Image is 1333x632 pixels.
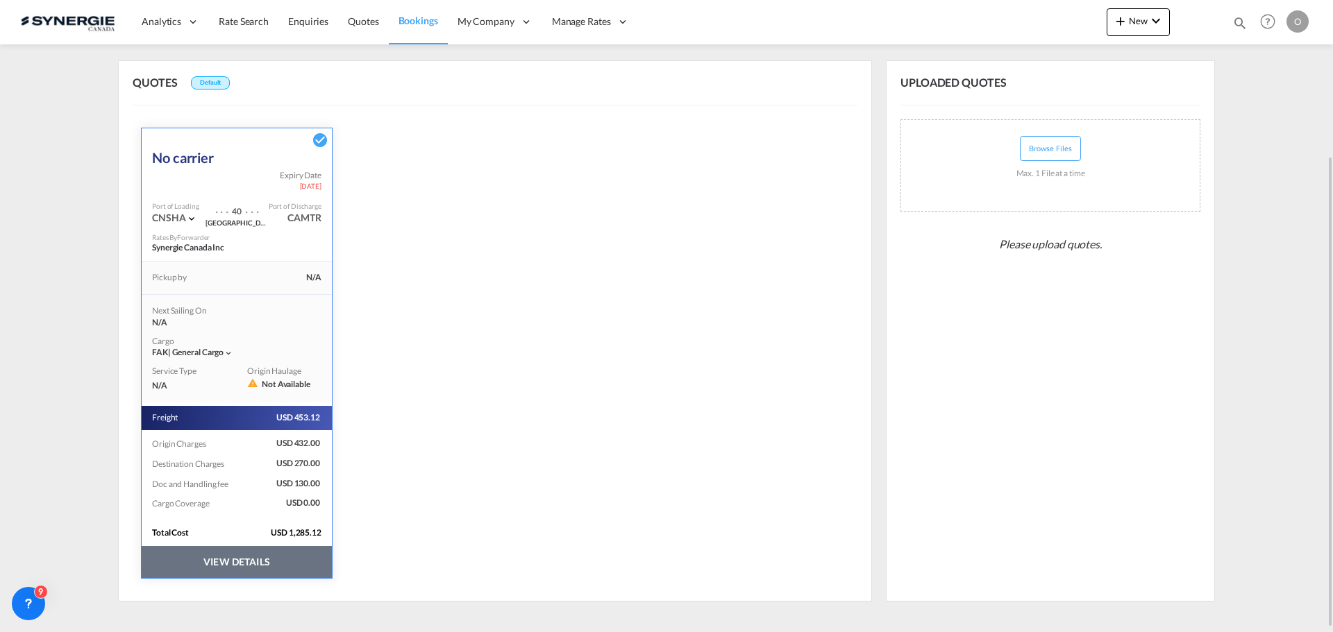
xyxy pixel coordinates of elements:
div: icon-magnify [1232,15,1248,36]
span: Freight [152,412,179,424]
span: USD 270.00 [253,458,321,470]
span: Enquiries [288,15,328,27]
button: VIEW DETAILS [142,546,332,578]
span: Origin Charges [152,438,208,449]
span: Pickup Huangge (黄阁) Port of OriginCNSHAPort of LoadingCNSHA [186,212,197,223]
div: No carrier [152,135,214,170]
span: USD 1,285.12 [271,527,332,539]
span: Help [1256,10,1280,33]
md-icon: icon-magnify [1232,15,1248,31]
md-icon: icon-chevron-down [224,348,233,358]
div: . . . [245,198,259,218]
span: Quotes [348,15,378,27]
md-icon: icon-checkbox-marked-circle [312,132,328,148]
md-icon: icon-plus 400-fg [1112,12,1129,29]
span: Rate Search [219,15,269,27]
span: FAK [152,347,172,357]
span: Destination Charges [152,459,226,469]
div: Cargo [152,336,321,348]
div: Port of Discharge [269,201,321,211]
div: . . . [215,198,229,218]
span: Cargo Coverage [152,498,211,509]
md-icon: icon-chevron-down [186,213,197,224]
div: O [1286,10,1309,33]
div: general cargo [152,347,224,359]
md-icon: icon-chevron-down [1148,12,1164,29]
md-icon: icon-alert [247,377,258,388]
span: USD 130.00 [253,478,321,490]
span: My Company [458,15,514,28]
span: Expiry Date [280,170,321,182]
div: Max. 1 File at a time [1016,161,1085,187]
div: Origin Haulage [247,366,321,377]
div: Rates By [152,232,210,242]
span: Please upload quotes. [994,231,1107,257]
img: 1f56c880d42311ef80fc7dca854c8e59.png [21,6,115,37]
span: USD 432.00 [253,438,321,450]
div: Total Cost [152,527,255,539]
span: Manage Rates [552,15,611,28]
span: New [1112,15,1164,26]
span: QUOTES [133,76,187,89]
div: via Port Vancouver [206,218,268,227]
div: N/A [306,272,321,284]
div: Port of Loading [152,201,199,211]
span: Doc and Handling fee [152,479,230,489]
span: N/A [152,380,167,392]
span: [DATE] [300,181,321,191]
div: Default [191,76,229,89]
button: Browse Files [1020,136,1081,161]
div: N/A [152,317,226,329]
span: Analytics [142,15,181,28]
span: USD 453.12 [253,412,321,424]
div: Not Available [247,377,321,392]
div: Synergie Canada Inc [152,242,291,254]
body: Editor, editor2 [14,14,317,28]
div: Pickup by [152,272,187,284]
span: Bookings [399,15,438,26]
span: | [168,347,171,357]
div: CAMTR [287,211,321,225]
button: icon-plus 400-fgNewicon-chevron-down [1107,8,1170,36]
span: UPLOADED QUOTES [900,75,1017,90]
div: Help [1256,10,1286,35]
span: Forwarder [177,233,210,241]
div: CNSHA [152,211,197,225]
div: Service Type [152,366,208,377]
div: Next Sailing On [152,305,226,317]
span: USD 0.00 [253,497,321,509]
div: Transit Time 40 [228,198,245,218]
